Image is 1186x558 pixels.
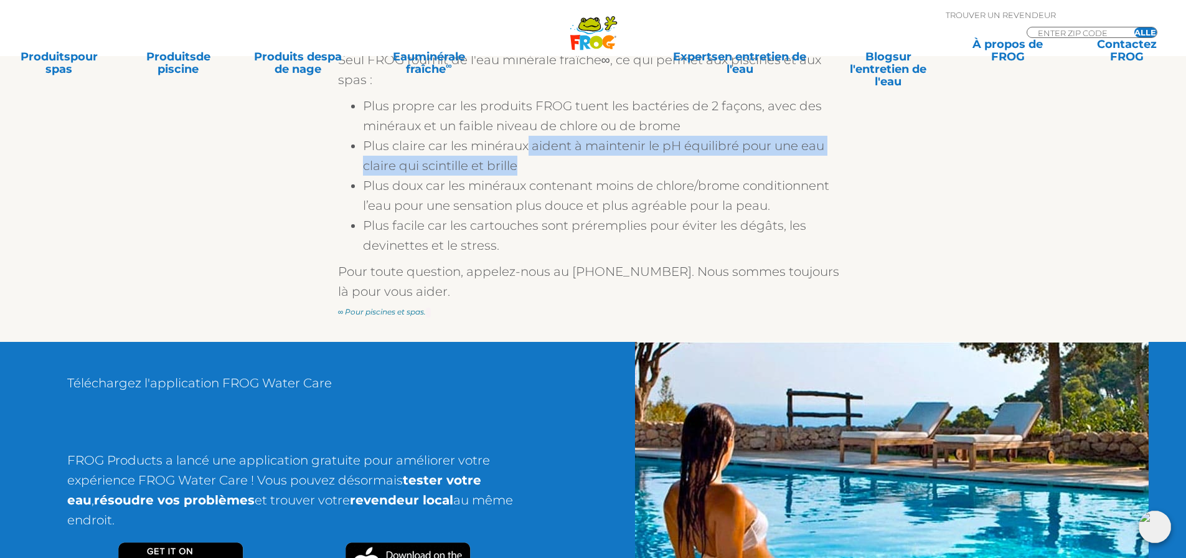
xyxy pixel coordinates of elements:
font: ∞ Pour piscines et spas. [338,307,426,316]
font: Eau [393,50,415,64]
font: Téléchargez l'application FROG Water Care [67,376,332,390]
font: au même endroit. [67,493,513,527]
font: et trouver votre [255,493,350,508]
font: À propos de [972,37,1043,51]
font: Contactez [1097,37,1157,51]
font: Trouver un revendeur [946,10,1056,20]
font: sur l'entretien de l'eau [850,50,926,88]
font: de piscine [158,50,210,76]
a: ContactezFROG [1081,38,1174,63]
a: Produits despa de nage [252,38,344,63]
font: ∞ [446,60,452,70]
font: minérale fraîche [406,50,465,76]
font: tester votre eau [67,473,481,508]
a: Blogsur l'entretien de l'eau [842,38,934,63]
font: FROG Products a lancé une application gratuite pour améliorer votre expérience FROG Water Care ! ... [67,453,490,488]
a: Produitspour spas [12,38,105,63]
font: Plus facile car les cartouches sont préremplies pour éviter les dégâts, les devinettes et le stress. [363,218,806,253]
a: Produitsde piscine [132,38,225,63]
font: Plus doux car les minéraux contenant moins de chlore/brome conditionnent l’eau pour une sensation... [363,178,829,213]
font: Pour toute question, appelez-nous au [PHONE_NUMBER]. Nous sommes toujours là pour vous aider. [338,264,839,299]
img: openIcon [1139,511,1171,543]
font: pour spas [45,50,98,76]
a: Expertsen entretien de l'eau [664,38,815,63]
font: Experts [673,50,718,64]
font: Produits [146,50,196,64]
font: FROG [1110,50,1144,64]
font: revendeur local [350,493,453,508]
font: Plus claire car les minéraux aident à maintenir le pH équilibré pour une eau claire qui scintille... [363,138,824,173]
font: en entretien de l'eau [718,50,806,76]
font: , [92,493,94,508]
a: À propos deFROG [961,38,1054,63]
font: Produits [21,50,70,64]
font: résoudre vos problèmes [94,493,255,508]
font: FROG [991,50,1025,64]
a: Eauminérale fraîche∞ [370,38,487,63]
font: Plus propre car les produits FROG tuent les bactéries de 2 façons, avec des minéraux et un faible... [363,98,822,133]
font: spa de nage [275,50,342,76]
font: Produits de [254,50,321,64]
font: Blog [865,50,893,64]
